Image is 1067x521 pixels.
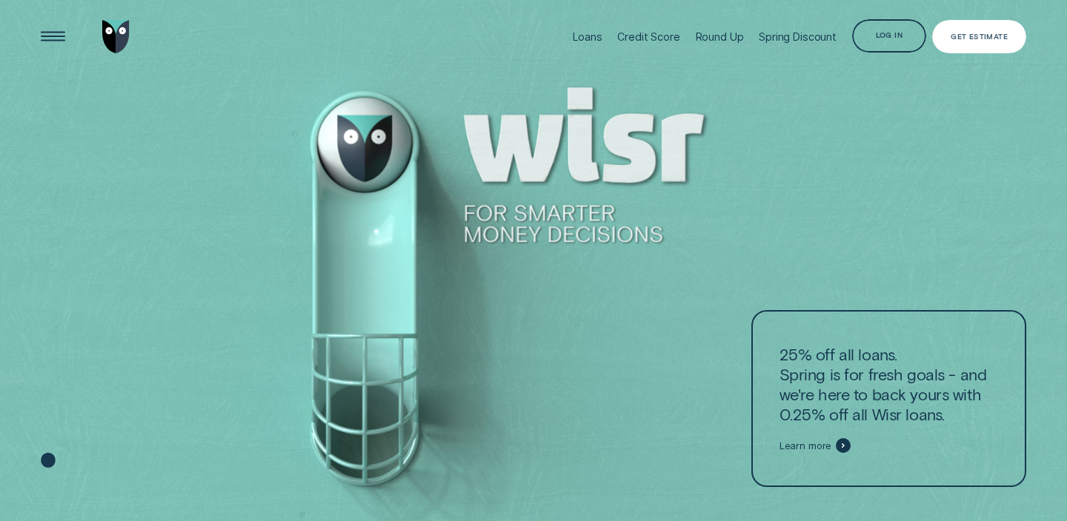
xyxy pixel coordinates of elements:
button: Open Menu [36,20,70,53]
a: Get Estimate [932,20,1026,53]
div: Loans [573,30,602,43]
span: Learn more [780,440,832,452]
div: Get Estimate [951,34,1008,41]
img: Wisr [102,20,130,53]
div: Round Up [696,30,744,43]
button: Log in [852,19,926,53]
p: 25% off all loans. Spring is for fresh goals - and we're here to back yours with 0.25% off all Wi... [780,344,999,424]
a: 25% off all loans.Spring is for fresh goals - and we're here to back yours with 0.25% off all Wis... [751,310,1026,486]
div: Credit Score [617,30,679,43]
div: Spring Discount [759,30,837,43]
